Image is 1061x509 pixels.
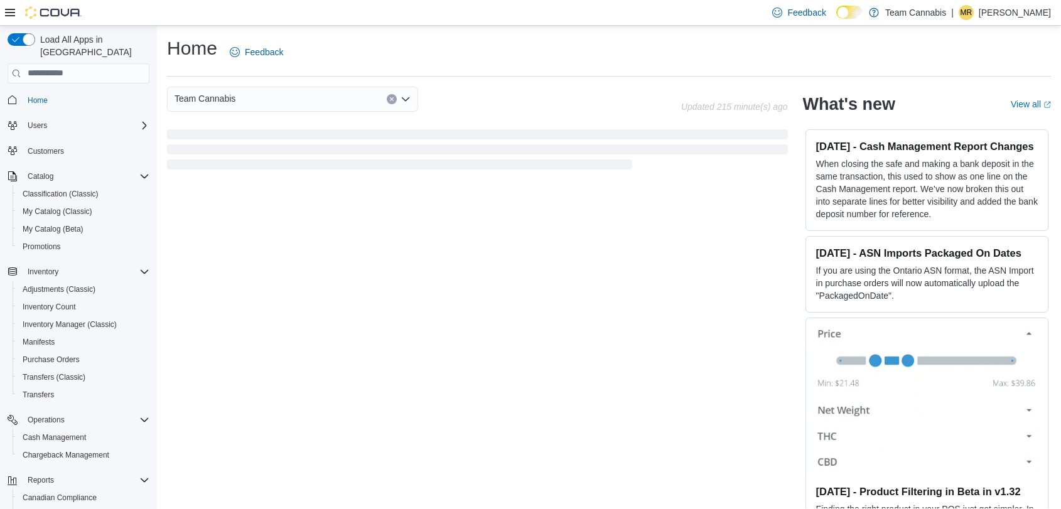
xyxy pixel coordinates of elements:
span: Chargeback Management [18,447,149,463]
button: Open list of options [401,94,411,104]
span: Classification (Classic) [18,186,149,201]
span: Customers [23,143,149,159]
span: Feedback [245,46,283,58]
button: Operations [3,411,154,429]
a: Customers [23,144,69,159]
button: Inventory Count [13,298,154,316]
a: View allExternal link [1011,99,1051,109]
span: My Catalog (Classic) [18,204,149,219]
span: Manifests [18,335,149,350]
a: Classification (Classic) [18,186,104,201]
p: Updated 215 minute(s) ago [681,102,788,112]
span: Canadian Compliance [18,490,149,505]
span: Inventory Count [18,299,149,314]
span: Inventory Count [23,302,76,312]
button: Home [3,91,154,109]
span: Adjustments (Classic) [18,282,149,297]
button: Inventory [23,264,63,279]
p: | [951,5,954,20]
span: Purchase Orders [18,352,149,367]
a: Promotions [18,239,66,254]
span: Inventory [28,267,58,277]
button: Reports [23,473,59,488]
a: Cash Management [18,430,91,445]
input: Dark Mode [836,6,863,19]
span: Load All Apps in [GEOGRAPHIC_DATA] [35,33,149,58]
span: Transfers (Classic) [18,370,149,385]
span: Operations [28,415,65,425]
span: Chargeback Management [23,450,109,460]
p: If you are using the Ontario ASN format, the ASN Import in purchase orders will now automatically... [816,264,1038,302]
button: Inventory Manager (Classic) [13,316,154,333]
span: Cash Management [23,432,86,442]
button: Transfers [13,386,154,404]
a: Feedback [225,40,288,65]
span: MR [961,5,972,20]
span: Reports [23,473,149,488]
button: Adjustments (Classic) [13,281,154,298]
span: Customers [28,146,64,156]
h3: [DATE] - Cash Management Report Changes [816,140,1038,153]
button: Chargeback Management [13,446,154,464]
a: Inventory Count [18,299,81,314]
a: Canadian Compliance [18,490,102,505]
a: Home [23,93,53,108]
h2: What's new [803,94,895,114]
a: Purchase Orders [18,352,85,367]
button: Clear input [387,94,397,104]
span: My Catalog (Beta) [23,224,83,234]
p: Team Cannabis [885,5,946,20]
span: Catalog [23,169,149,184]
span: Home [28,95,48,105]
span: Loading [167,132,788,172]
span: Inventory [23,264,149,279]
a: Transfers [18,387,59,402]
span: Promotions [23,242,61,252]
button: Purchase Orders [13,351,154,368]
p: When closing the safe and making a bank deposit in the same transaction, this used to show as one... [816,158,1038,220]
span: Transfers (Classic) [23,372,85,382]
span: Promotions [18,239,149,254]
span: My Catalog (Beta) [18,222,149,237]
button: Users [23,118,52,133]
span: Cash Management [18,430,149,445]
span: Home [23,92,149,108]
button: Cash Management [13,429,154,446]
button: Reports [3,471,154,489]
button: Customers [3,142,154,160]
a: Inventory Manager (Classic) [18,317,122,332]
button: Catalog [23,169,58,184]
button: Transfers (Classic) [13,368,154,386]
a: My Catalog (Classic) [18,204,97,219]
h3: [DATE] - ASN Imports Packaged On Dates [816,247,1038,259]
span: Catalog [28,171,53,181]
span: Operations [23,412,149,427]
h1: Home [167,36,217,61]
button: Inventory [3,263,154,281]
span: Canadian Compliance [23,493,97,503]
a: Transfers (Classic) [18,370,90,385]
button: My Catalog (Classic) [13,203,154,220]
a: Chargeback Management [18,447,114,463]
span: Inventory Manager (Classic) [18,317,149,332]
span: Feedback [787,6,826,19]
h3: [DATE] - Product Filtering in Beta in v1.32 [816,485,1038,498]
span: Team Cannabis [175,91,235,106]
img: Cova [25,6,82,19]
span: Purchase Orders [23,355,80,365]
span: My Catalog (Classic) [23,206,92,217]
div: Michelle Rochon [959,5,974,20]
button: Manifests [13,333,154,351]
span: Users [23,118,149,133]
button: Users [3,117,154,134]
a: Adjustments (Classic) [18,282,100,297]
button: Classification (Classic) [13,185,154,203]
span: Transfers [23,390,54,400]
span: Users [28,121,47,131]
span: Classification (Classic) [23,189,99,199]
a: My Catalog (Beta) [18,222,89,237]
span: Manifests [23,337,55,347]
span: Adjustments (Classic) [23,284,95,294]
button: Catalog [3,168,154,185]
